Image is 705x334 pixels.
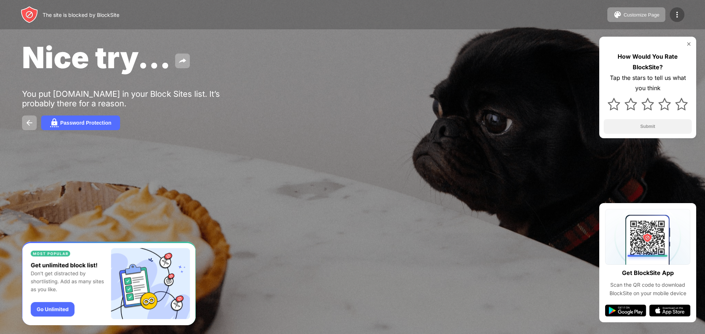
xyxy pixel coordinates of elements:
[613,10,622,19] img: pallet.svg
[686,41,692,47] img: rate-us-close.svg
[43,12,119,18] div: The site is blocked by BlockSite
[604,119,692,134] button: Submit
[25,118,34,127] img: back.svg
[623,12,659,18] div: Customize Page
[605,281,690,297] div: Scan the QR code to download BlockSite on your mobile device
[675,98,688,110] img: star.svg
[608,98,620,110] img: star.svg
[178,56,187,65] img: share.svg
[625,98,637,110] img: star.svg
[649,305,690,316] img: app-store.svg
[604,73,692,94] div: Tap the stars to tell us what you think
[673,10,681,19] img: menu-icon.svg
[607,7,665,22] button: Customize Page
[50,118,59,127] img: password.svg
[604,51,692,73] div: How Would You Rate BlockSite?
[21,6,38,23] img: header-logo.svg
[605,305,646,316] img: google-play.svg
[22,242,196,326] iframe: Banner
[622,268,674,278] div: Get BlockSite App
[605,209,690,265] img: qrcode.svg
[22,89,249,108] div: You put [DOMAIN_NAME] in your Block Sites list. It’s probably there for a reason.
[60,120,111,126] div: Password Protection
[658,98,671,110] img: star.svg
[41,115,120,130] button: Password Protection
[22,40,171,75] span: Nice try...
[641,98,654,110] img: star.svg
